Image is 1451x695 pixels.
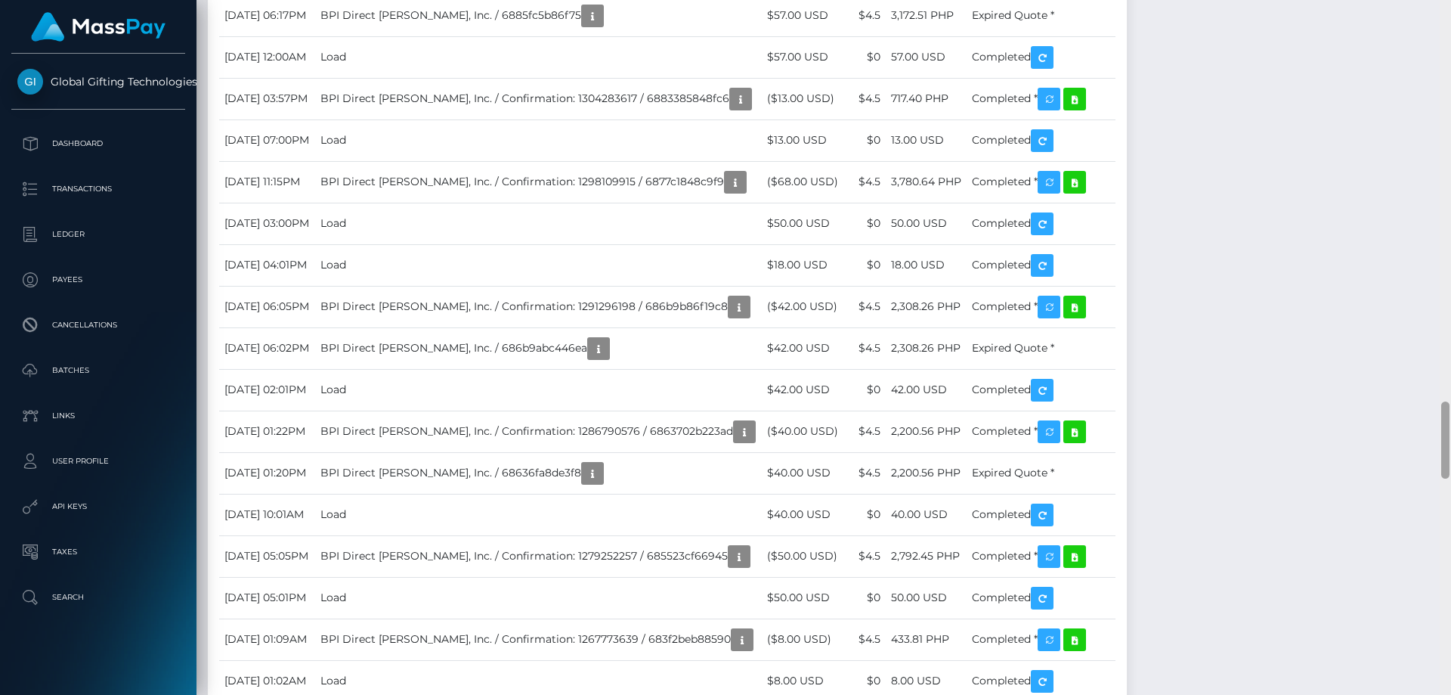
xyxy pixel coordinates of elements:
[762,494,847,535] td: $40.00 USD
[11,488,185,526] a: API Keys
[967,327,1115,369] td: Expired Quote *
[315,36,762,78] td: Load
[847,619,886,660] td: $4.5
[762,244,847,286] td: $18.00 USD
[219,327,315,369] td: [DATE] 06:02PM
[886,119,967,161] td: 13.00 USD
[762,411,847,452] td: ($40.00 USD)
[847,494,886,535] td: $0
[762,535,847,577] td: ($50.00 USD)
[17,405,179,427] p: Links
[967,535,1115,577] td: Completed *
[315,619,762,660] td: BPI Direct [PERSON_NAME], Inc. / Confirmation: 1267773639 / 683f2beb88590
[847,36,886,78] td: $0
[886,161,967,203] td: 3,780.64 PHP
[886,619,967,660] td: 433.81 PHP
[219,36,315,78] td: [DATE] 12:00AM
[967,494,1115,535] td: Completed
[11,261,185,299] a: Payees
[11,533,185,571] a: Taxes
[219,411,315,452] td: [DATE] 01:22PM
[17,450,179,473] p: User Profile
[762,619,847,660] td: ($8.00 USD)
[886,244,967,286] td: 18.00 USD
[847,244,886,286] td: $0
[315,244,762,286] td: Load
[762,161,847,203] td: ($68.00 USD)
[967,78,1115,119] td: Completed *
[886,411,967,452] td: 2,200.56 PHP
[17,178,179,200] p: Transactions
[219,452,315,494] td: [DATE] 01:20PM
[886,327,967,369] td: 2,308.26 PHP
[967,161,1115,203] td: Completed *
[315,535,762,577] td: BPI Direct [PERSON_NAME], Inc. / Confirmation: 1279252257 / 685523cf66945
[847,535,886,577] td: $4.5
[31,12,166,42] img: MassPay Logo
[17,314,179,337] p: Cancellations
[762,36,847,78] td: $57.00 USD
[847,327,886,369] td: $4.5
[762,369,847,411] td: $42.00 USD
[762,327,847,369] td: $42.00 USD
[219,369,315,411] td: [DATE] 02:01PM
[17,586,179,609] p: Search
[967,203,1115,244] td: Completed
[886,203,967,244] td: 50.00 USD
[315,203,762,244] td: Load
[886,494,967,535] td: 40.00 USD
[219,286,315,327] td: [DATE] 06:05PM
[17,132,179,155] p: Dashboard
[886,452,967,494] td: 2,200.56 PHP
[11,216,185,253] a: Ledger
[219,577,315,619] td: [DATE] 05:01PM
[315,577,762,619] td: Load
[17,359,179,382] p: Batches
[315,327,762,369] td: BPI Direct [PERSON_NAME], Inc. / 686b9abc446ea
[219,78,315,119] td: [DATE] 03:57PM
[219,161,315,203] td: [DATE] 11:15PM
[762,286,847,327] td: ($42.00 USD)
[315,452,762,494] td: BPI Direct [PERSON_NAME], Inc. / 68636fa8de3f8
[847,286,886,327] td: $4.5
[886,535,967,577] td: 2,792.45 PHP
[17,69,43,95] img: Global Gifting Technologies Inc
[847,452,886,494] td: $4.5
[11,397,185,435] a: Links
[11,442,185,480] a: User Profile
[886,369,967,411] td: 42.00 USD
[762,452,847,494] td: $40.00 USD
[762,119,847,161] td: $13.00 USD
[17,223,179,246] p: Ledger
[967,244,1115,286] td: Completed
[315,286,762,327] td: BPI Direct [PERSON_NAME], Inc. / Confirmation: 1291296198 / 686b9b86f19c8
[315,161,762,203] td: BPI Direct [PERSON_NAME], Inc. / Confirmation: 1298109915 / 6877c1848c9f9
[11,579,185,616] a: Search
[847,161,886,203] td: $4.5
[11,170,185,208] a: Transactions
[847,577,886,619] td: $0
[847,203,886,244] td: $0
[847,78,886,119] td: $4.5
[219,203,315,244] td: [DATE] 03:00PM
[11,352,185,389] a: Batches
[17,541,179,563] p: Taxes
[219,119,315,161] td: [DATE] 07:00PM
[219,494,315,535] td: [DATE] 10:01AM
[762,78,847,119] td: ($13.00 USD)
[315,78,762,119] td: BPI Direct [PERSON_NAME], Inc. / Confirmation: 1304283617 / 6883385848fc6
[11,125,185,163] a: Dashboard
[967,119,1115,161] td: Completed
[11,306,185,344] a: Cancellations
[967,36,1115,78] td: Completed
[11,75,185,88] span: Global Gifting Technologies Inc
[219,244,315,286] td: [DATE] 04:01PM
[847,369,886,411] td: $0
[315,411,762,452] td: BPI Direct [PERSON_NAME], Inc. / Confirmation: 1286790576 / 6863702b223ad
[967,369,1115,411] td: Completed
[17,495,179,518] p: API Keys
[967,452,1115,494] td: Expired Quote *
[886,78,967,119] td: 717.40 PHP
[315,494,762,535] td: Load
[967,286,1115,327] td: Completed *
